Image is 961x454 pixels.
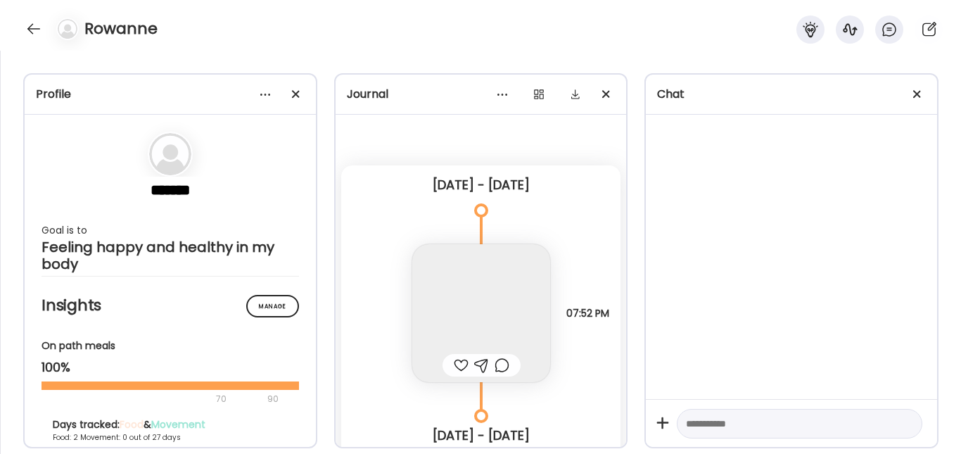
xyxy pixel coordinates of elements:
[566,307,609,320] span: 07:52 PM
[42,359,299,376] div: 100%
[53,432,288,443] div: Food: 2 Movement: 0 out of 27 days
[352,427,610,444] div: [DATE] - [DATE]
[84,18,158,40] h4: Rowanne
[149,133,191,175] img: bg-avatar-default.svg
[151,417,205,431] span: Movement
[42,222,299,239] div: Goal is to
[53,417,288,432] div: Days tracked: &
[266,391,280,408] div: 90
[352,177,610,194] div: [DATE] - [DATE]
[347,86,616,103] div: Journal
[42,391,263,408] div: 70
[246,295,299,317] div: Manage
[58,19,77,39] img: bg-avatar-default.svg
[42,295,299,316] h2: Insights
[42,239,299,272] div: Feeling happy and healthy in my body
[120,417,144,431] span: Food
[657,86,926,103] div: Chat
[36,86,305,103] div: Profile
[42,339,299,353] div: On path meals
